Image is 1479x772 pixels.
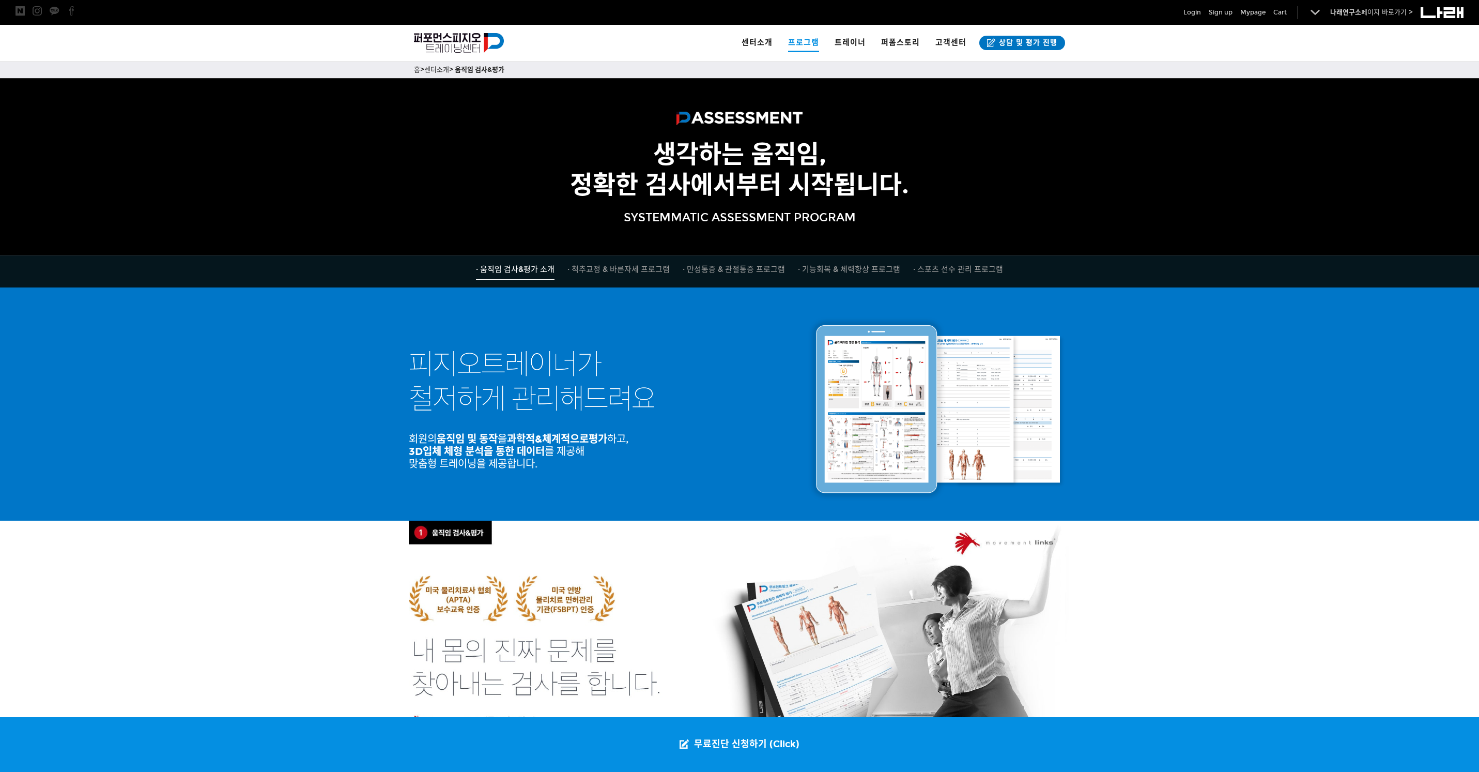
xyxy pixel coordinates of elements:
a: 상담 및 평가 진행 [979,36,1065,50]
a: 고객센터 [928,25,974,61]
span: · 척추교정 & 바른자세 프로그램 [567,265,670,274]
strong: 3D입체 체형 분석을 통한 데이터 [409,445,545,458]
strong: 정확한 검사에서부터 시작됩니다. [570,170,909,200]
span: · 기능회복 & 체력향상 프로그램 [798,265,900,274]
span: 맞춤형 트레이닝을 제공합니다. [409,458,538,470]
a: Login [1183,7,1201,18]
span: SYSTEMMATIC ASSESSMENT PROGRAM [624,210,856,224]
a: · 만성통증 & 관절통증 프로그램 [683,263,785,279]
strong: 평가 [589,433,607,445]
a: Mypage [1240,7,1266,18]
a: Cart [1273,7,1287,18]
a: 퍼폼스토리 [873,25,928,61]
span: · 스포츠 선수 관리 프로그램 [913,265,1003,274]
span: 하고, [589,433,629,445]
span: 프로그램 [788,34,819,52]
strong: 나래연구소 [1330,8,1361,17]
a: · 척추교정 & 바른자세 프로그램 [567,263,670,279]
a: Sign up [1209,7,1232,18]
a: · 기능회복 & 체력향상 프로그램 [798,263,900,279]
span: 퍼폼스토리 [881,38,920,47]
strong: 과학적&체계적으로 [507,433,589,445]
a: 프로그램 [780,25,827,61]
span: 센터소개 [742,38,773,47]
a: 무료진단 신청하기 (Click) [669,717,810,772]
span: 트레이너 [835,38,866,47]
a: 움직임 검사&평가 [455,66,504,74]
strong: 움직임 및 동작 [437,433,498,445]
strong: 생각하는 움직임, [653,139,826,170]
span: 를 제공해 [409,445,584,458]
a: 홈 [414,66,420,74]
img: ASSESSMENT [676,112,803,130]
p: > > [414,64,1065,75]
span: 상담 및 평가 진행 [996,38,1057,48]
img: 피지오트레이너가 철저하게 관리해드려요 [409,351,654,411]
a: · 움직임 검사&평가 소개 [476,263,554,280]
a: · 스포츠 선수 관리 프로그램 [913,263,1003,279]
span: · 움직임 검사&평가 소개 [476,265,554,274]
a: 트레이너 [827,25,873,61]
span: 회원의 을 [409,433,589,445]
a: 센터소개 [734,25,780,61]
a: 나래연구소페이지 바로가기 > [1330,8,1413,17]
span: 고객센터 [935,38,966,47]
img: 과학적&체계적인 평가지 [739,313,1070,503]
span: · 만성통증 & 관절통증 프로그램 [683,265,785,274]
a: 센터소개 [424,66,449,74]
